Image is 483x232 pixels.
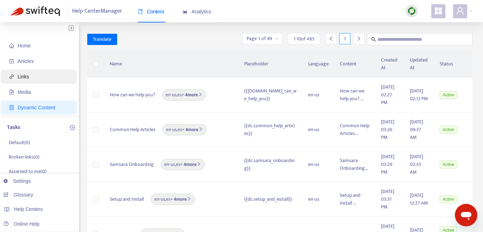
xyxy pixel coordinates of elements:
td: [DATE] 02:35 AM [404,147,434,182]
th: Name [104,51,239,78]
a: Online Help [4,221,39,227]
td: [DATE] 03:31 PM [375,182,404,217]
div: {{dc.common_help_articles}} [244,122,297,137]
img: Swifteq [11,6,60,16]
div: {{dc.samsara_onboarding}} [244,157,297,172]
span: How can we help you? ... [340,87,364,103]
a: Glossary [4,192,33,198]
span: file-image [9,90,14,95]
th: Updated At [404,51,434,78]
span: 1 - 10 of 485 [293,35,314,43]
span: Links [18,74,29,79]
span: Samsara Onboarding [110,161,154,168]
span: Translate [93,36,112,43]
b: 4 more [184,126,203,134]
span: Content [138,9,164,14]
span: Common Help Articles... [340,122,369,137]
span: plus-circle [70,125,75,130]
th: Created At [375,51,404,78]
td: [DATE] 09:37 AM [404,112,434,147]
p: Default ( 0 ) [9,139,30,146]
td: [DATE] 03:26 PM [375,112,404,147]
span: en-us [154,195,165,203]
span: Analytics [183,9,211,14]
th: Status [434,51,472,78]
span: en-us [164,161,175,168]
div: {{[DOMAIN_NAME]_can_we_help_you}} [244,87,297,103]
span: es [176,161,180,168]
td: en-us [303,182,334,217]
span: en-us [166,91,176,99]
a: Settings [4,178,31,184]
span: , + [164,161,201,168]
span: , + [166,126,203,133]
span: How can we help you? [110,91,155,99]
span: container [9,105,14,110]
td: [DATE] 02:12 PM [404,78,434,112]
span: en-us [166,126,177,134]
span: Dynamic Content [18,105,55,110]
span: right [198,127,203,131]
span: right [187,196,191,201]
div: 1 [339,33,350,44]
span: left [329,36,333,41]
td: [DATE] 03:29 PM [375,147,404,182]
span: , + [166,91,203,98]
span: es [177,91,182,99]
span: Setup and Install ... [340,191,361,207]
iframe: Button to launch messaging window [455,204,477,226]
th: Language [303,51,334,78]
span: , + [154,196,191,203]
span: account-book [9,59,14,64]
b: 4 more [173,195,191,203]
span: Help Centers [14,206,43,212]
span: Setup and Install [110,195,144,203]
span: search [371,37,376,42]
span: Active [440,161,457,168]
span: Active [440,195,457,203]
img: sync.dc5367851b00ba804db3.png [407,7,416,15]
b: 4 more [184,91,203,99]
span: es [166,195,170,203]
span: appstore [434,7,443,15]
td: [DATE] 02:27 PM [375,78,404,112]
div: {{dc.setup_and_install}} [244,195,297,203]
span: right [197,162,201,166]
span: es [178,126,182,134]
span: user [456,7,464,15]
th: Placeholder [239,51,303,78]
td: en-us [303,112,334,147]
span: Media [18,89,31,95]
span: Common Help Articles [110,126,155,134]
p: Assigned to me ( 0 ) [9,168,46,175]
span: Articles [18,58,34,64]
td: en-us [303,147,334,182]
b: 4 more [183,161,201,168]
span: right [198,92,203,97]
td: [DATE] 12:27 AM [404,182,434,217]
span: Home [18,43,31,49]
button: Translate [87,34,117,45]
span: Active [440,91,457,99]
span: Help Center Manager [72,5,122,18]
span: area-chart [183,9,188,14]
span: link [9,74,14,79]
span: Active [440,126,457,134]
span: right [356,36,361,41]
span: Samsara Onboarding... [340,156,368,172]
p: Tasks [7,123,20,132]
th: Content [334,51,375,78]
td: en-us [303,78,334,112]
span: book [138,9,143,14]
p: Broken links ( 0 ) [9,153,39,161]
span: home [9,43,14,48]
